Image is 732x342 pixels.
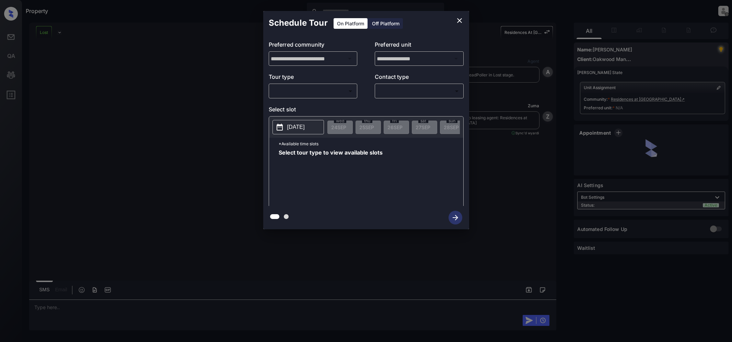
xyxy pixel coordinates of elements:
[272,120,324,134] button: [DATE]
[375,40,464,51] p: Preferred unit
[369,18,403,29] div: Off Platform
[263,11,333,35] h2: Schedule Tour
[269,105,464,116] p: Select slot
[334,18,368,29] div: On Platform
[279,150,383,205] span: Select tour type to view available slots
[279,138,463,150] p: *Available time slots
[453,14,466,27] button: close
[269,40,358,51] p: Preferred community
[287,123,305,131] p: [DATE]
[269,73,358,84] p: Tour type
[375,73,464,84] p: Contact type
